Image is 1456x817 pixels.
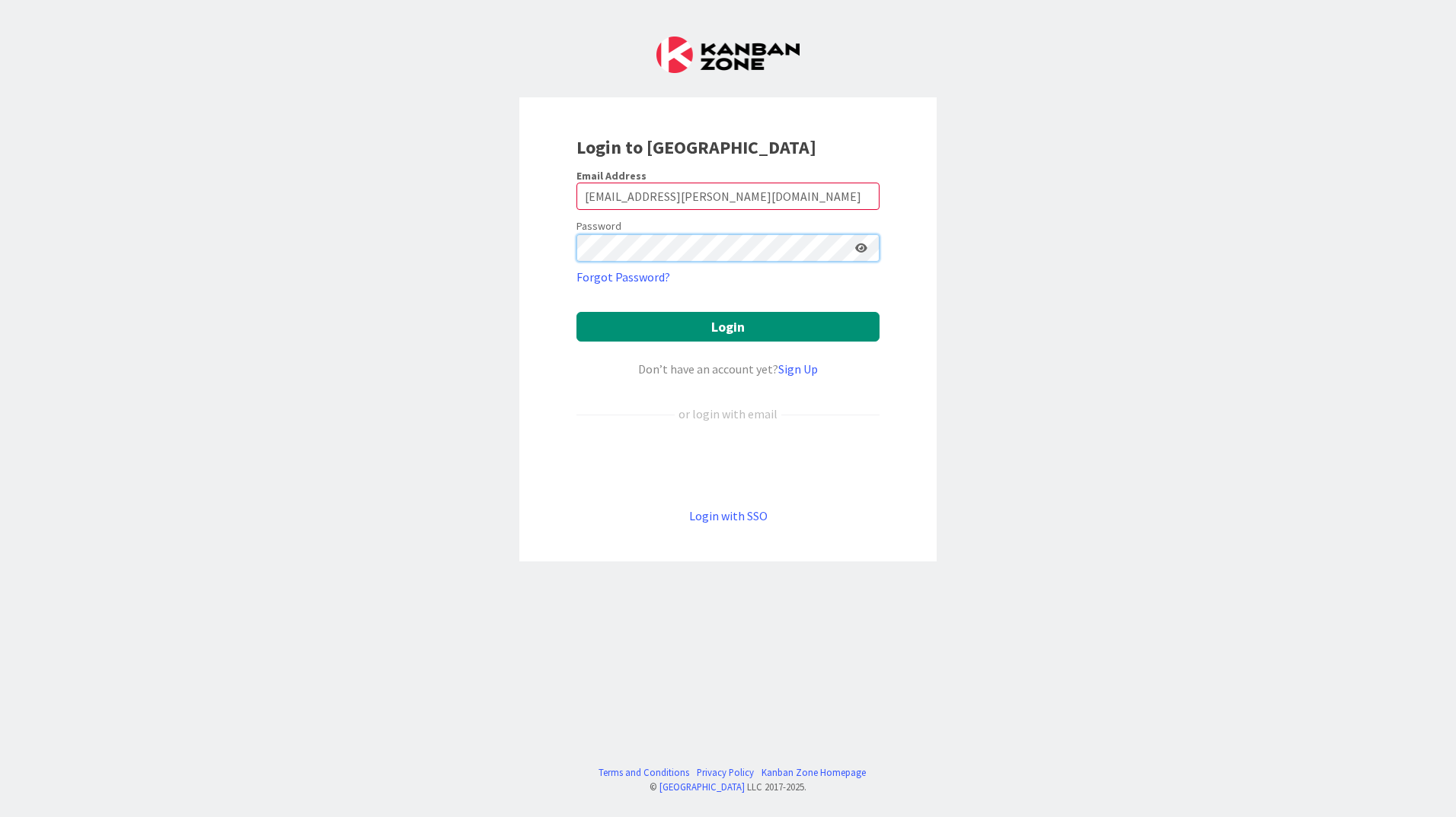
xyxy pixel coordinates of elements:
[576,218,621,234] label: Password
[576,169,647,183] label: Email Address
[576,312,880,342] button: Login
[569,448,887,482] iframe: Knop Inloggen met Google
[656,37,800,73] img: Kanban Zone
[599,765,689,780] a: Terms and Conditions
[831,239,849,257] keeper-lock: Open Keeper Popup
[689,508,768,523] a: Login with SSO
[591,780,866,794] div: © LLC 2017- 2025 .
[576,268,670,286] a: Forgot Password?
[659,780,745,793] a: [GEOGRAPHIC_DATA]
[762,765,866,780] a: Kanban Zone Homepage
[778,361,818,377] a: Sign Up
[576,360,880,378] div: Don’t have an account yet?
[675,405,781,423] div: or login with email
[697,765,754,780] a: Privacy Policy
[576,135,816,159] b: Login to [GEOGRAPHIC_DATA]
